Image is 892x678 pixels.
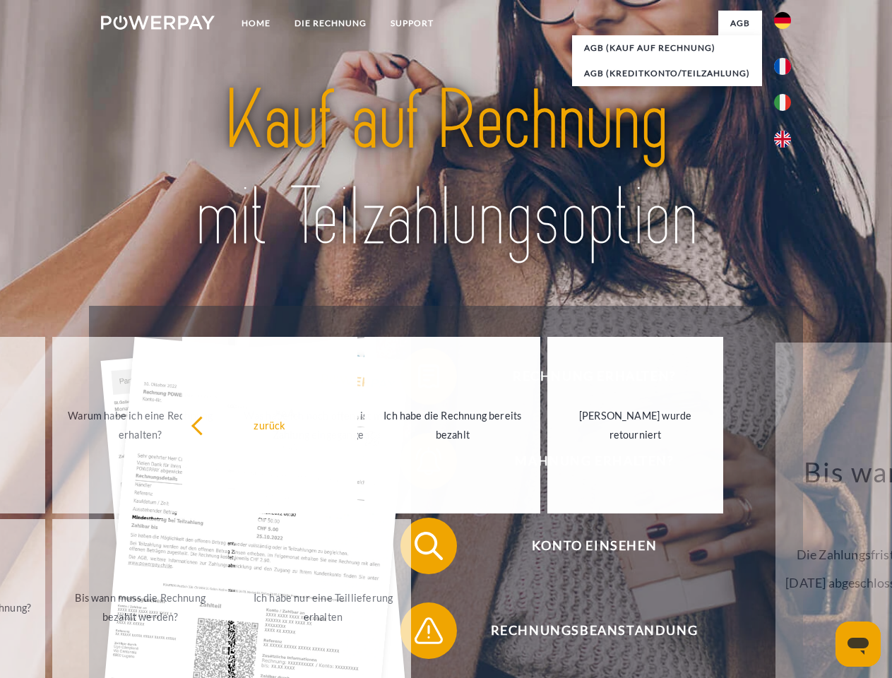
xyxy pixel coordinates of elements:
[373,406,532,444] div: Ich habe die Rechnung bereits bezahlt
[421,518,767,574] span: Konto einsehen
[101,16,215,30] img: logo-powerpay-white.svg
[718,11,762,36] a: agb
[411,613,446,648] img: qb_warning.svg
[774,12,791,29] img: de
[400,602,768,659] button: Rechnungsbeanstandung
[572,61,762,86] a: AGB (Kreditkonto/Teilzahlung)
[774,94,791,111] img: it
[835,621,881,667] iframe: Schaltfläche zum Öffnen des Messaging-Fensters
[774,131,791,148] img: en
[283,11,379,36] a: DIE RECHNUNG
[61,588,220,626] div: Bis wann muss die Rechnung bezahlt werden?
[230,11,283,36] a: Home
[135,68,757,270] img: title-powerpay_de.svg
[400,518,768,574] button: Konto einsehen
[379,11,446,36] a: SUPPORT
[244,588,403,626] div: Ich habe nur eine Teillieferung erhalten
[556,406,715,444] div: [PERSON_NAME] wurde retourniert
[191,415,350,434] div: zurück
[411,528,446,564] img: qb_search.svg
[421,602,767,659] span: Rechnungsbeanstandung
[774,58,791,75] img: fr
[61,406,220,444] div: Warum habe ich eine Rechnung erhalten?
[572,35,762,61] a: AGB (Kauf auf Rechnung)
